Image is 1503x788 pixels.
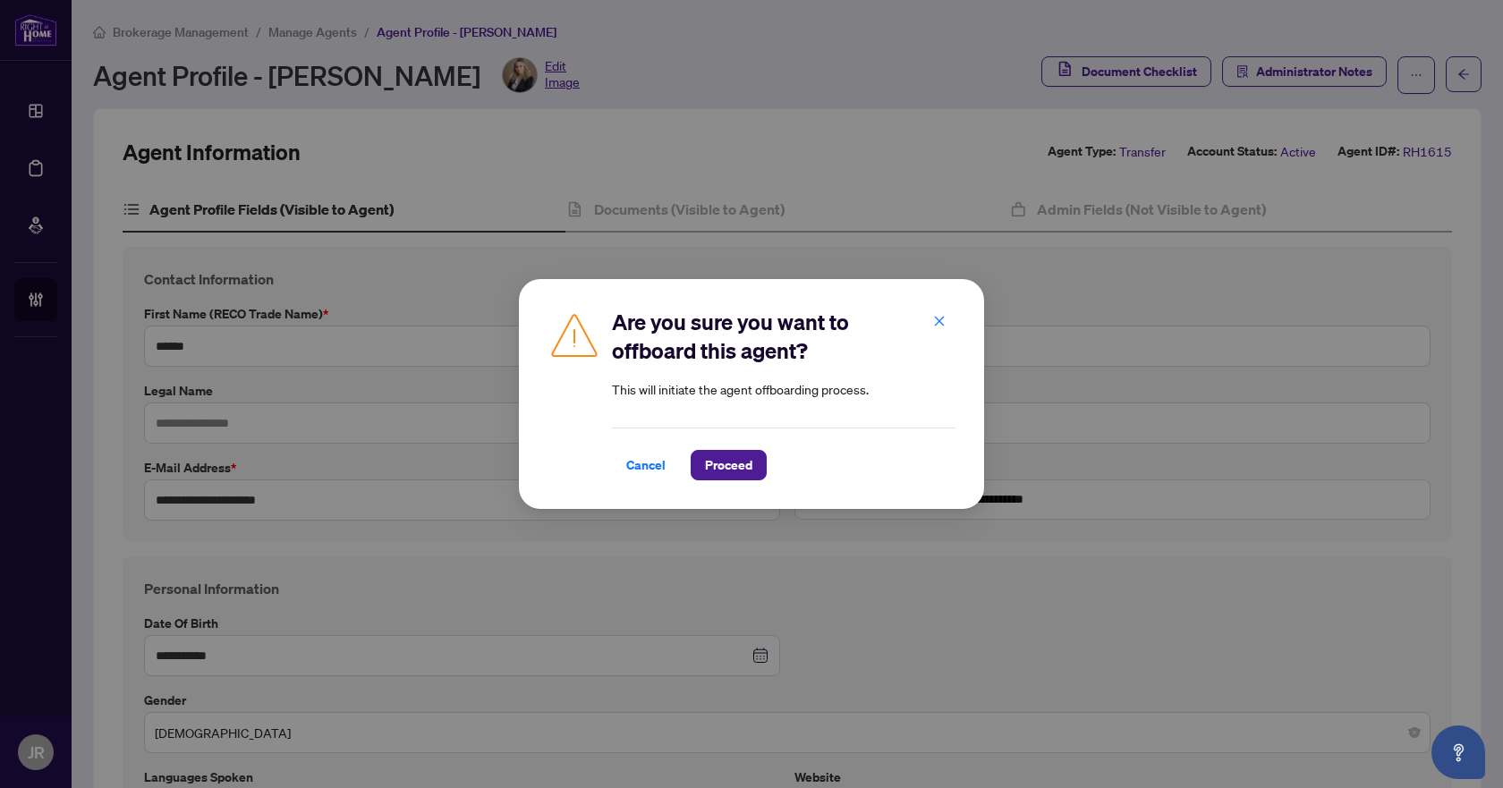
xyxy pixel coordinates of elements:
article: This will initiate the agent offboarding process. [612,379,955,399]
button: Cancel [612,450,680,480]
span: close [933,315,946,327]
span: Cancel [626,451,666,479]
span: Proceed [705,451,752,479]
button: Proceed [691,450,767,480]
img: Caution Icon [548,308,601,361]
button: Open asap [1431,725,1485,779]
h2: Are you sure you want to offboard this agent? [612,308,955,365]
